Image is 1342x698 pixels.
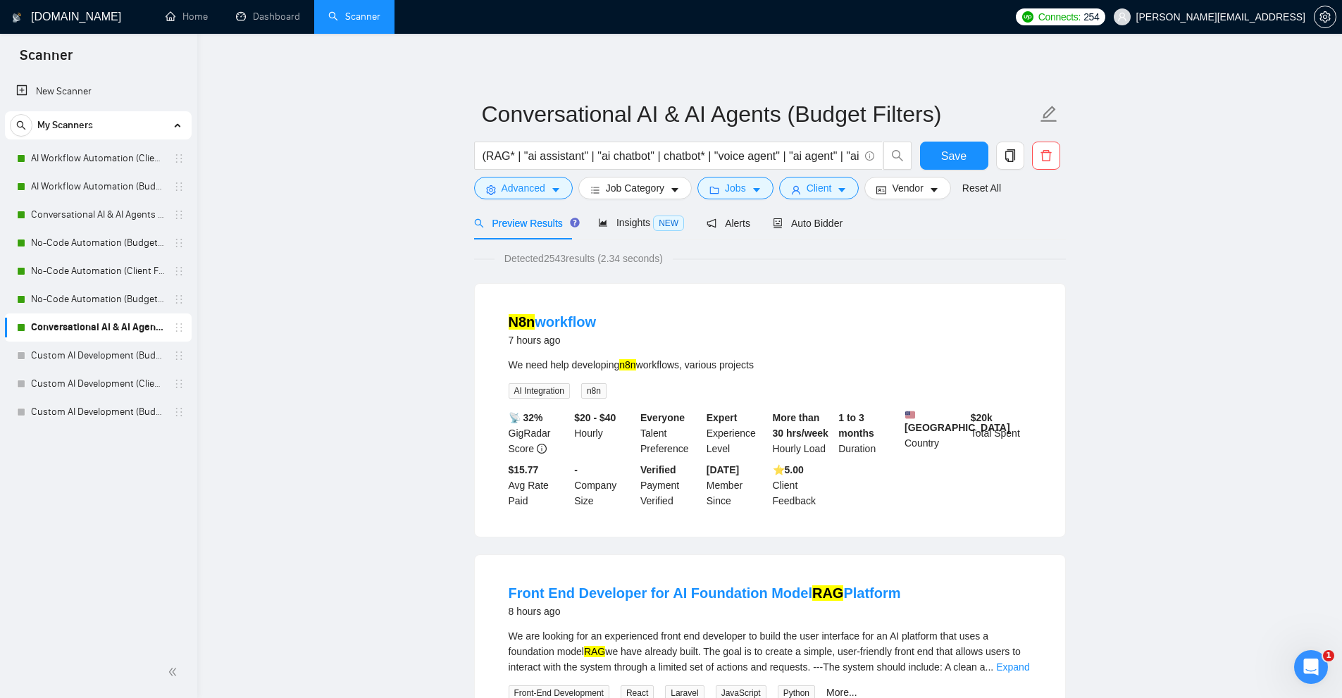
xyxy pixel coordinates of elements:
span: n8n [581,383,607,399]
div: Avg Rate Paid [506,462,572,509]
span: robot [773,218,783,228]
span: idcard [876,185,886,195]
button: idcardVendorcaret-down [864,177,950,199]
a: Front End Developer for AI Foundation ModelRAGPlatform [509,585,901,601]
button: settingAdvancedcaret-down [474,177,573,199]
span: Vendor [892,180,923,196]
span: NEW [653,216,684,231]
span: delete [1033,149,1060,162]
span: ... [986,661,994,673]
img: 🇺🇸 [905,410,915,420]
div: Company Size [571,462,638,509]
div: GigRadar Score [506,410,572,456]
span: caret-down [752,185,762,195]
span: area-chart [598,218,608,228]
div: 8 hours ago [509,603,901,620]
span: holder [173,378,185,389]
a: New Scanner [16,77,180,106]
b: ⭐️ 5.00 [773,464,804,475]
span: Advanced [502,180,545,196]
div: Hourly [571,410,638,456]
span: setting [1315,11,1336,23]
b: Everyone [640,412,685,423]
span: holder [173,406,185,418]
span: Job Category [606,180,664,196]
b: 📡 32% [509,412,543,423]
mark: RAG [812,585,843,601]
span: caret-down [837,185,847,195]
a: More... [826,687,857,698]
span: copy [997,149,1024,162]
span: holder [173,153,185,164]
button: barsJob Categorycaret-down [578,177,692,199]
button: Save [920,142,988,170]
b: - [574,464,578,475]
span: user [791,185,801,195]
button: search [10,114,32,137]
b: 1 to 3 months [838,412,874,439]
div: We are looking for an experienced front end developer to build the user interface for an AI platf... [509,628,1031,675]
div: Talent Preference [638,410,704,456]
a: N8nworkflow [509,314,596,330]
span: caret-down [670,185,680,195]
span: search [11,120,32,130]
b: $20 - $40 [574,412,616,423]
span: holder [173,209,185,220]
span: Client [807,180,832,196]
button: delete [1032,142,1060,170]
div: Total Spent [968,410,1034,456]
span: holder [173,181,185,192]
span: Detected 2543 results (2.34 seconds) [495,251,673,266]
span: holder [173,237,185,249]
span: caret-down [929,185,939,195]
span: search [884,149,911,162]
span: Auto Bidder [773,218,843,229]
div: Hourly Load [770,410,836,456]
button: copy [996,142,1024,170]
img: upwork-logo.png [1022,11,1033,23]
button: setting [1314,6,1336,28]
b: [GEOGRAPHIC_DATA] [905,410,1010,433]
span: 254 [1083,9,1099,25]
mark: RAG [584,646,605,657]
input: Search Freelance Jobs... [483,147,859,165]
a: setting [1314,11,1336,23]
div: Experience Level [704,410,770,456]
span: search [474,218,484,228]
span: info-circle [537,444,547,454]
span: holder [173,294,185,305]
button: folderJobscaret-down [697,177,773,199]
a: AI Workflow Automation (Client Filters) [31,144,165,173]
div: 7 hours ago [509,332,596,349]
span: caret-down [551,185,561,195]
span: bars [590,185,600,195]
iframe: Intercom live chat [1294,650,1328,684]
a: No-Code Automation (Budget Filters W4, Aug) [31,285,165,313]
button: userClientcaret-down [779,177,859,199]
span: holder [173,322,185,333]
a: homeHome [166,11,208,23]
a: No-Code Automation (Budget Filters) [31,229,165,257]
b: More than 30 hrs/week [773,412,828,439]
a: Custom AI Development (Budget Filter) [31,342,165,370]
span: Jobs [725,180,746,196]
span: 1 [1323,650,1334,661]
span: Scanner [8,45,84,75]
a: Expand [996,661,1029,673]
div: Client Feedback [770,462,836,509]
div: Tooltip anchor [569,216,581,229]
b: Expert [707,412,738,423]
mark: N8n [509,314,535,330]
div: Payment Verified [638,462,704,509]
span: notification [707,218,716,228]
b: $15.77 [509,464,539,475]
a: dashboardDashboard [236,11,300,23]
span: Save [941,147,967,165]
span: setting [486,185,496,195]
div: We need help developing workflows, various projects [509,357,1031,373]
span: user [1117,12,1127,22]
a: Conversational AI & AI Agents (Budget Filters) [31,313,165,342]
span: Preview Results [474,218,576,229]
b: $ 20k [971,412,993,423]
a: AI Workflow Automation (Budget Filters) [31,173,165,201]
